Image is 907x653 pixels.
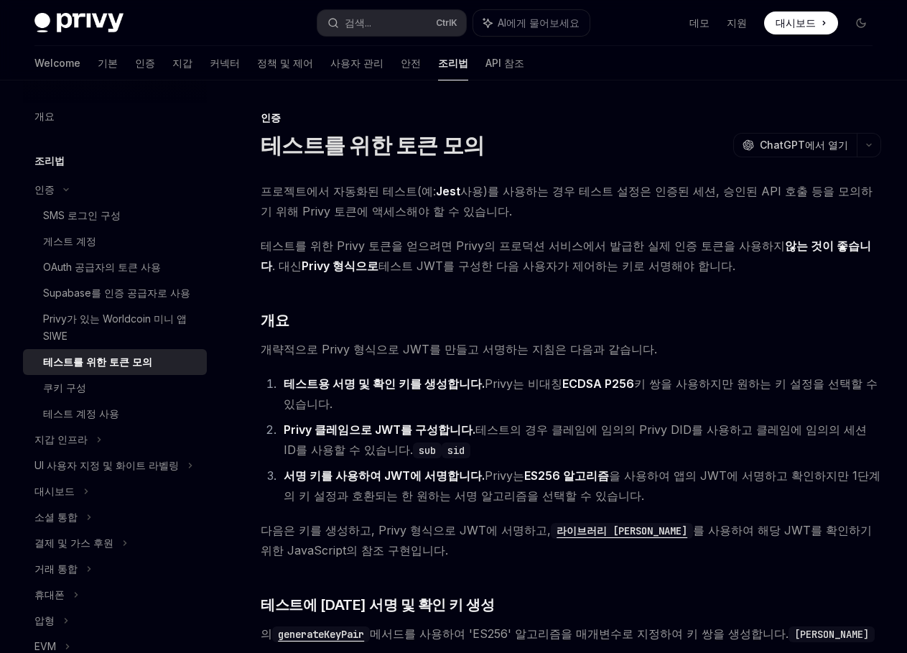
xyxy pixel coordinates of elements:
[261,181,881,221] span: 프로젝트에서 자동화된 테스트(예: 사용)를 사용하는 경우 테스트 설정은 인증된 세션, 승인된 API 호출 등을 모의하기 위해 Privy 토큰에 액세스해야 할 수 있습니다.
[272,626,370,641] a: generateKeyPair
[34,181,55,198] div: 인증
[34,108,55,125] div: 개요
[34,534,113,552] div: 결제 및 가스 후원
[23,228,207,254] a: 게스트 계정
[330,46,383,80] a: 사용자 관리
[98,56,118,70] font: 기본
[43,259,161,276] div: OAuth 공급자의 토큰 사용
[261,132,484,158] h1: 테스트를 위한 토큰 모의
[98,46,118,80] a: 기본
[473,10,590,36] button: AI에게 물어보세요
[442,443,470,458] code: sid
[34,56,80,70] font: Welcome
[727,16,747,30] a: 지원
[279,466,881,506] li: Privy는 을 사용하여 앱의 JWT에 서명하고 확인하지만 1단계의 키 설정과 호환되는 한 원하는 서명 알고리즘을 선택할 수 있습니다.
[23,375,207,401] a: 쿠키 구성
[43,353,152,371] div: 테스트를 위한 토큰 모의
[135,46,155,80] a: 인증
[302,259,378,274] a: Privy 형식으로
[34,457,179,474] div: UI 사용자 지정 및 화이트 라벨링
[733,133,857,157] button: ChatGPT에서 열기
[764,11,838,34] a: 대시보드
[498,16,580,30] span: AI에게 물어보세요
[261,520,881,560] span: 다음은 키를 생성하고, Privy 형식으로 JWT에 서명하고, 를 사용하여 해당 JWT를 확인하기 위한 JavaScript의 참조 구현입니다.
[330,56,383,70] font: 사용자 관리
[438,56,468,70] font: 조리법
[524,468,609,483] a: ES256 알고리즘
[345,14,371,32] div: 검색...
[34,560,78,578] div: 거래 통합
[284,422,867,457] font: 테스트의 경우 클레임에 임의의 Privy DID를 사용하고 클레임에 임의의 세션 ID를 사용할 수 있습니다.
[135,56,155,70] font: 인증
[257,56,313,70] font: 정책 및 제어
[23,103,207,129] a: 개요
[23,401,207,427] a: 테스트 계정 사용
[317,10,465,36] button: 검색...CtrlK
[401,56,421,70] font: 안전
[257,46,313,80] a: 정책 및 제어
[172,46,192,80] a: 지갑
[43,207,121,224] div: SMS 로그인 구성
[34,46,80,80] a: Welcome
[401,46,421,80] a: 안전
[689,16,710,30] a: 데모
[43,310,198,345] div: Privy가 있는 Worldcoin 미니 앱 SIWE
[23,254,207,280] a: OAuth 공급자의 토큰 사용
[562,376,634,392] a: ECDSA P256
[261,111,881,125] div: 인증
[34,509,78,526] div: 소셜 통합
[261,236,881,276] span: 테스트를 위한 Privy 토큰을 얻으려면 Privy의 프로덕션 서비스에서 발급한 실제 인증 토큰을 사용하지 . 대신 테스트 JWT를 구성한 다음 사용자가 제어하는 키로 서명해...
[272,626,370,642] code: generateKeyPair
[261,310,289,330] span: 개요
[23,203,207,228] a: SMS 로그인 구성
[485,46,524,80] a: API 참조
[261,626,789,641] font: 의 메서드를 사용하여 'ES256' 알고리즘을 매개변수로 지정하여 키 쌍을 생성합니다.
[438,46,468,80] a: 조리법
[413,443,442,458] code: sub
[34,612,55,629] div: 압형
[210,56,240,70] font: 커넥터
[34,586,65,603] div: 휴대폰
[23,280,207,306] a: Supabase를 인증 공급자로 사용
[34,13,124,33] img: 어두운 로고
[43,233,96,250] div: 게스트 계정
[485,56,524,70] font: API 참조
[776,16,816,30] span: 대시보드
[43,284,190,302] div: Supabase를 인증 공급자로 사용
[172,56,192,70] font: 지갑
[436,17,457,29] span: Ctrl K
[34,431,88,448] div: 지갑 인프라
[261,339,881,359] span: 개략적으로 Privy 형식으로 JWT를 만들고 서명하는 지침은 다음과 같습니다.
[43,405,119,422] div: 테스트 계정 사용
[34,152,65,170] h5: 조리법
[789,626,875,642] code: [PERSON_NAME]
[551,523,693,539] code: 라이브러리 [PERSON_NAME]
[284,468,485,483] strong: 서명 키를 사용하여 JWT에 서명합니다.
[34,483,75,500] div: 대시보드
[279,374,881,414] li: Privy는 비대칭 키 쌍을 사용하지만 원하는 키 설정을 선택할 수 있습니다.
[760,138,848,152] span: ChatGPT에서 열기
[43,379,86,397] div: 쿠키 구성
[284,422,475,437] strong: Privy 클레임으로 JWT를 구성합니다.
[284,376,485,391] strong: 테스트용 서명 및 확인 키를 생성합니다.
[210,46,240,80] a: 커넥터
[23,349,207,375] a: 테스트를 위한 토큰 모의
[850,11,873,34] button: 다크 모드 전환
[551,523,693,537] a: 라이브러리 [PERSON_NAME]
[436,184,460,199] a: Jest
[23,306,207,349] a: Privy가 있는 Worldcoin 미니 앱 SIWE
[261,595,494,615] span: 테스트에 [DATE] 서명 및 확인 키 생성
